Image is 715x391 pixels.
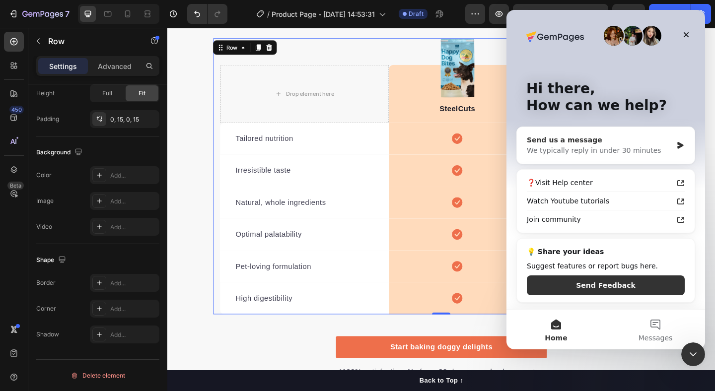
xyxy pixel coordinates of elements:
div: Background [36,146,84,159]
p: Row [48,35,133,47]
span: 1 product assigned [521,9,586,19]
span: / [267,9,270,19]
p: *100% satisfaction. No fuss, 30-day money-back guarantee [184,368,412,380]
p: Other Brand [391,82,538,94]
div: Delete element [71,370,125,382]
div: Add... [110,305,157,314]
div: Beta [7,182,24,190]
div: Rich Text Editor. Editing area: main [241,81,390,95]
iframe: Design area [167,28,715,391]
div: Shape [36,254,68,267]
button: 1 product assigned [513,4,608,24]
div: Rich Text Editor. Editing area: main [390,81,539,95]
p: Optimal palatability [74,219,224,231]
div: Add... [110,171,157,180]
a: Start baking doggy delights [183,335,413,359]
div: Add... [110,279,157,288]
div: Image [36,196,54,205]
div: 450 [9,106,24,114]
button: Publish [649,4,691,24]
iframe: Intercom live chat [681,342,705,366]
div: Corner [36,304,56,313]
p: 7 [65,8,70,20]
p: Tailored nutrition [74,115,224,127]
p: Irresistible taste [74,149,224,161]
div: Add... [110,330,157,339]
div: Add... [110,223,157,232]
p: SteelCuts [242,82,389,94]
div: Undo/Redo [187,4,227,24]
div: Shadow [36,330,59,339]
span: Product Page - [DATE] 14:53:31 [272,9,375,19]
div: Start baking doggy delights [242,341,354,353]
div: Color [36,171,52,180]
button: Save [612,4,645,24]
p: Natural, whole ingredients [74,184,224,196]
span: Full [102,89,112,98]
p: Pet-loving formulation [74,254,224,265]
div: Video [36,222,52,231]
iframe: Intercom live chat [506,10,705,349]
p: Settings [49,61,77,71]
div: Add... [110,197,157,206]
span: Draft [409,9,424,18]
button: 7 [4,4,74,24]
button: Delete element [36,368,159,384]
img: 495611768014373769-e55d51f4-9946-4a30-8066-6ac032ac28f5.png [454,40,475,74]
div: 0, 15, 0, 15 [110,115,157,124]
div: Row [62,17,78,26]
div: Padding [36,115,59,124]
p: Advanced [98,61,132,71]
div: Publish [657,9,682,19]
div: Height [36,89,55,98]
div: Back to Top ↑ [274,379,322,389]
p: High digestibility [74,288,224,300]
div: Border [36,278,56,287]
span: Fit [139,89,145,98]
